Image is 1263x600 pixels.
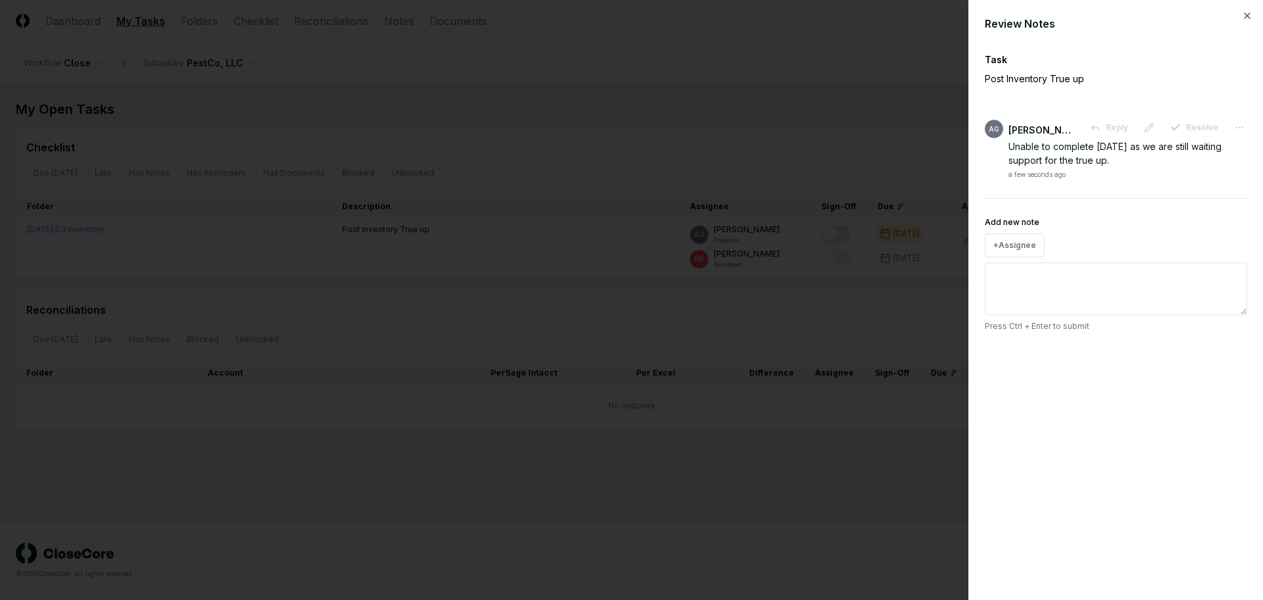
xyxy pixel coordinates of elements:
button: Resolve [1162,116,1226,139]
div: [PERSON_NAME] [1008,123,1074,137]
span: Resolve [1186,122,1218,134]
span: AG [989,124,999,134]
div: Unable to complete [DATE] as we are still waiting support for the true up. [1008,139,1247,167]
button: +Assignee [985,234,1045,257]
button: Reply [1082,116,1136,139]
div: a few seconds ago [1008,170,1066,180]
label: Add new note [985,217,1039,227]
div: Task [985,53,1247,66]
p: Press Ctrl + Enter to submit [985,320,1247,332]
div: Review Notes [985,16,1247,32]
p: Post Inventory True up [985,72,1202,86]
